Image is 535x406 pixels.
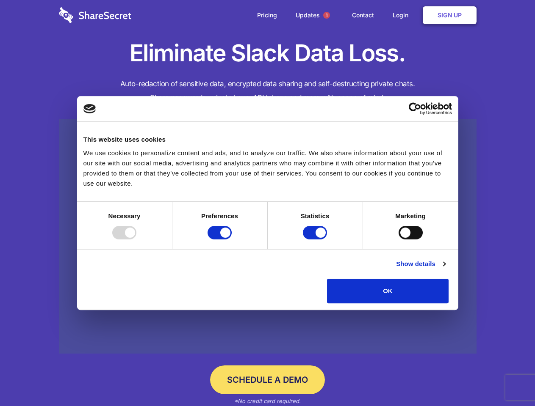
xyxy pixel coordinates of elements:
div: We use cookies to personalize content and ads, and to analyze our traffic. We also share informat... [83,148,452,189]
button: OK [327,279,449,303]
a: Pricing [249,2,286,28]
h1: Eliminate Slack Data Loss. [59,38,477,69]
a: Schedule a Demo [210,365,325,394]
h4: Auto-redaction of sensitive data, encrypted data sharing and self-destructing private chats. Shar... [59,77,477,105]
img: logo [83,104,96,113]
a: Usercentrics Cookiebot - opens in a new window [378,102,452,115]
strong: Statistics [301,212,330,219]
a: Sign Up [423,6,477,24]
strong: Marketing [395,212,426,219]
a: Show details [396,259,445,269]
a: Login [384,2,421,28]
a: Contact [344,2,383,28]
strong: Preferences [201,212,238,219]
img: logo-wordmark-white-trans-d4663122ce5f474addd5e946df7df03e33cb6a1c49d2221995e7729f52c070b2.svg [59,7,131,23]
em: *No credit card required. [234,398,301,404]
strong: Necessary [108,212,141,219]
div: This website uses cookies [83,134,452,145]
span: 1 [323,12,330,19]
a: Wistia video thumbnail [59,119,477,354]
